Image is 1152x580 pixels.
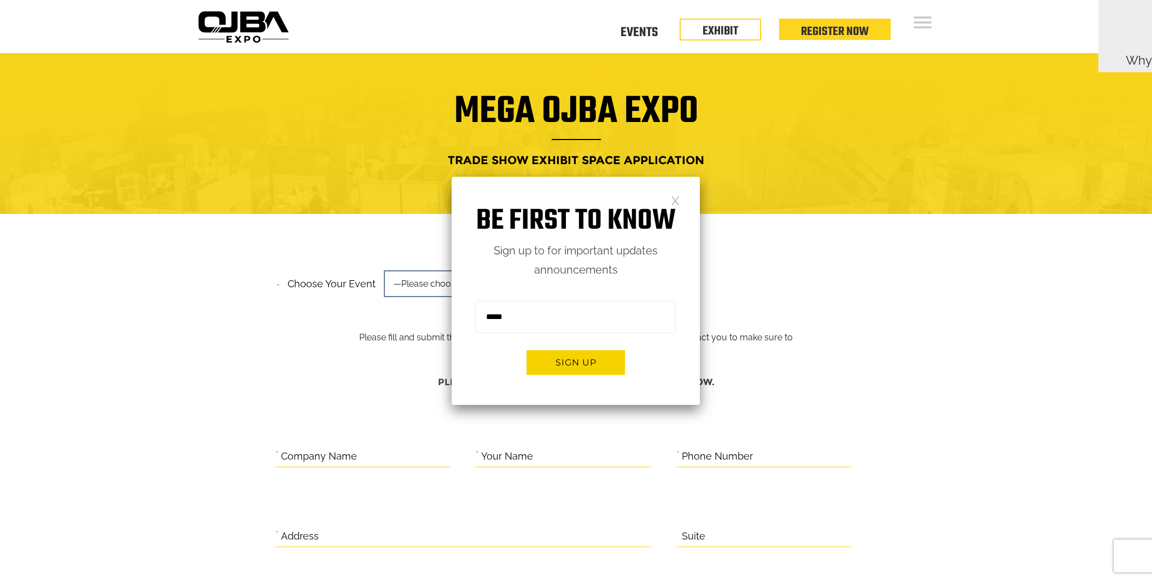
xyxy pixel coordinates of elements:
label: Address [281,528,319,545]
p: Please fill and submit the information below and one of our team members will contact you to make... [350,275,802,361]
label: Your Name [481,448,533,465]
h4: Please complete the required information below. [276,372,877,393]
label: Suite [682,528,705,545]
p: Sign up to for important updates announcements [452,241,700,280]
h4: Trade Show Exhibit Space Application [202,150,951,170]
label: Company Name [281,448,357,465]
label: Phone Number [682,448,753,465]
a: EXHIBIT [703,22,738,40]
label: Choose your event [281,269,376,293]
a: Register Now [801,22,869,41]
a: Close [671,195,680,205]
span: —Please choose an option— [384,270,537,297]
h1: Be first to know [452,204,700,239]
button: Sign up [527,350,625,375]
h1: Mega OJBA Expo [202,96,951,140]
